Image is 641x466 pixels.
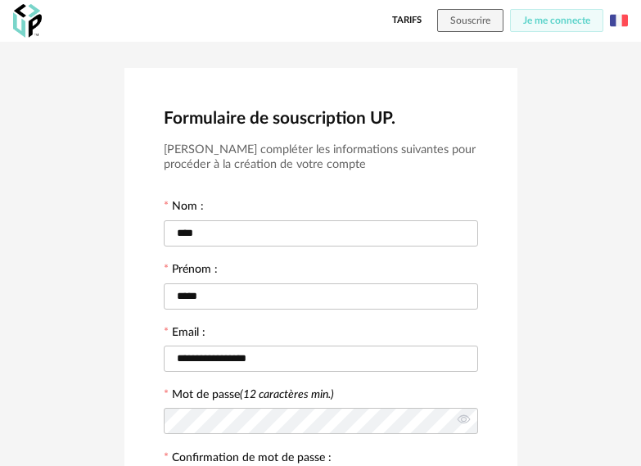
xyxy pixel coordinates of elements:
h2: Formulaire de souscription UP. [164,107,478,129]
i: (12 caractères min.) [240,389,334,400]
img: OXP [13,4,42,38]
a: Tarifs [392,9,422,32]
button: Souscrire [437,9,503,32]
label: Nom : [164,201,204,215]
label: Email : [164,327,205,342]
h3: [PERSON_NAME] compléter les informations suivantes pour procéder à la création de votre compte [164,143,478,173]
img: fr [610,11,628,29]
label: Mot de passe [172,389,334,400]
span: Souscrire [450,16,490,25]
span: Je me connecte [523,16,590,25]
button: Je me connecte [510,9,603,32]
label: Prénom : [164,264,218,278]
